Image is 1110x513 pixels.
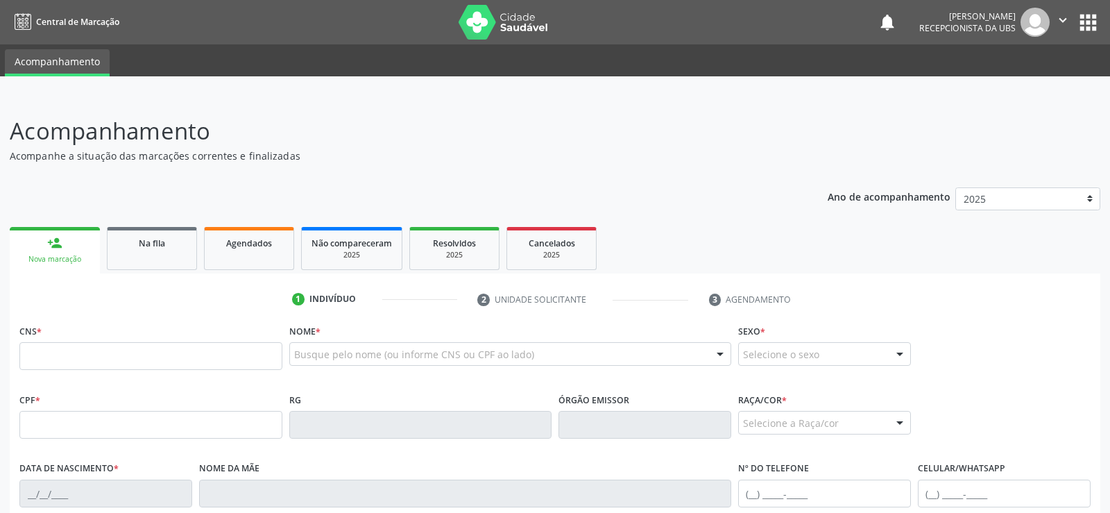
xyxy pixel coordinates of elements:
[19,254,90,264] div: Nova marcação
[10,114,773,149] p: Acompanhamento
[10,10,119,33] a: Central de Marcação
[738,458,809,480] label: Nº do Telefone
[1050,8,1076,37] button: 
[5,49,110,76] a: Acompanhamento
[10,149,773,163] p: Acompanhe a situação das marcações correntes e finalizadas
[529,237,575,249] span: Cancelados
[19,458,119,480] label: Data de nascimento
[878,12,897,32] button: notifications
[289,321,321,342] label: Nome
[292,293,305,305] div: 1
[738,389,787,411] label: Raça/cor
[47,235,62,251] div: person_add
[1055,12,1070,28] i: 
[433,237,476,249] span: Resolvidos
[743,347,819,362] span: Selecione o sexo
[517,250,586,260] div: 2025
[139,237,165,249] span: Na fila
[311,250,392,260] div: 2025
[918,480,1091,507] input: (__) _____-_____
[226,237,272,249] span: Agendados
[738,480,911,507] input: (__) _____-_____
[738,321,765,342] label: Sexo
[19,321,42,342] label: CNS
[558,389,629,411] label: Órgão emissor
[828,187,950,205] p: Ano de acompanhamento
[311,237,392,249] span: Não compareceram
[199,458,259,480] label: Nome da mãe
[743,416,839,430] span: Selecione a Raça/cor
[420,250,489,260] div: 2025
[1021,8,1050,37] img: img
[1076,10,1100,35] button: apps
[309,293,356,305] div: Indivíduo
[919,10,1016,22] div: [PERSON_NAME]
[36,16,119,28] span: Central de Marcação
[919,22,1016,34] span: Recepcionista da UBS
[289,389,301,411] label: RG
[19,480,192,507] input: __/__/____
[19,389,40,411] label: CPF
[918,458,1005,480] label: Celular/WhatsApp
[294,347,534,362] span: Busque pelo nome (ou informe CNS ou CPF ao lado)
